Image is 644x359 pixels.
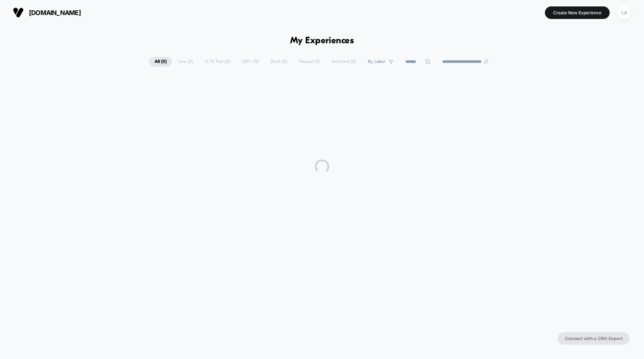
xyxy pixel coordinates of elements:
div: LA [617,6,631,20]
button: [DOMAIN_NAME] [11,7,83,18]
span: All ( 0 ) [149,57,172,67]
img: Visually logo [13,7,24,18]
button: Connect with a CRO Expert [558,332,630,345]
span: By Label [368,59,385,64]
button: Create New Experience [545,6,610,19]
button: LA [615,5,633,20]
img: end [484,59,488,64]
span: [DOMAIN_NAME] [29,9,81,16]
h1: My Experiences [290,36,354,46]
